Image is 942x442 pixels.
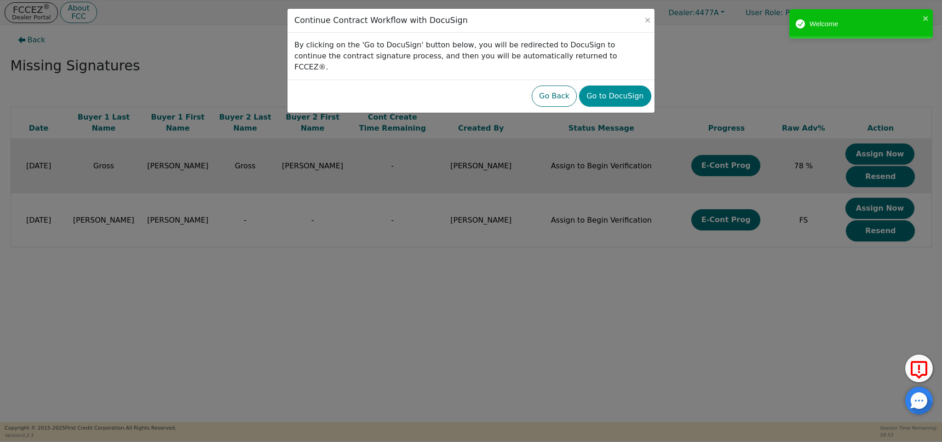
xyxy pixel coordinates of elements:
[294,40,648,73] p: By clicking on the 'Go to DocuSign' button below, you will be redirected to DocuSign to continue ...
[579,86,651,107] button: Go to DocuSign
[923,13,929,23] button: close
[532,86,577,107] button: Go Back
[294,16,468,25] h3: Continue Contract Workflow with DocuSign
[905,355,933,382] button: Report Error to FCC
[810,19,920,29] div: Welcome
[643,16,652,25] button: Close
